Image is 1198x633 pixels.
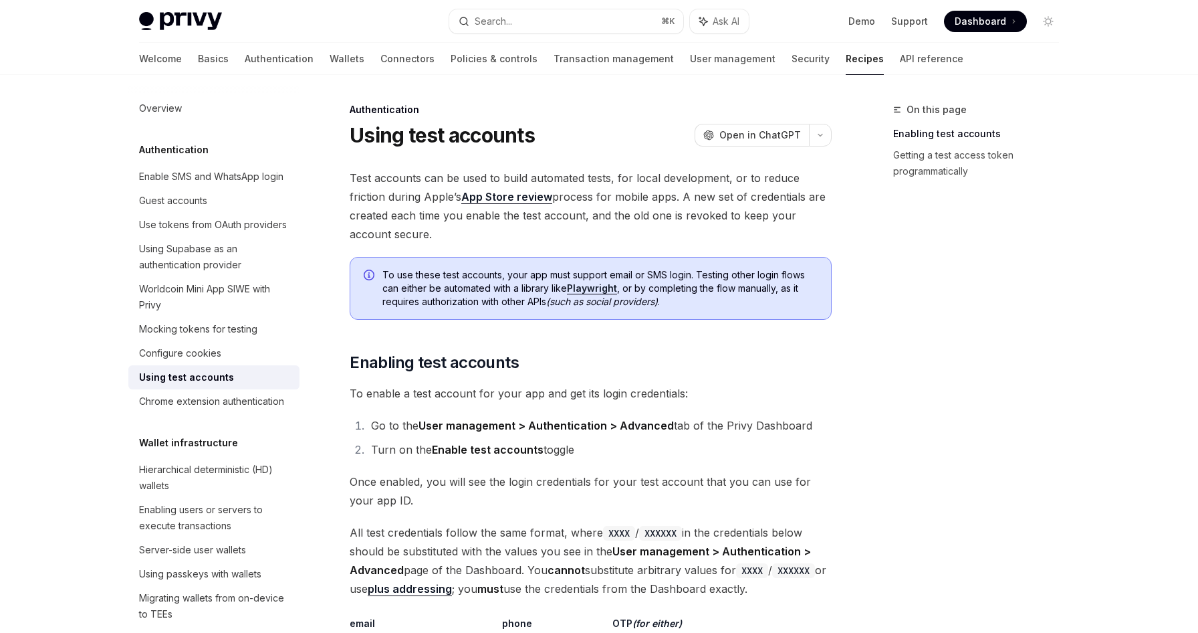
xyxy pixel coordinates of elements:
[139,435,238,451] h5: Wallet infrastructure
[900,43,963,75] a: API reference
[955,15,1006,28] span: Dashboard
[449,9,683,33] button: Search...⌘K
[139,345,221,361] div: Configure cookies
[139,369,234,385] div: Using test accounts
[1038,11,1059,32] button: Toggle dark mode
[554,43,674,75] a: Transaction management
[382,268,818,308] span: To use these test accounts, your app must support email or SMS login. Testing other login flows c...
[603,526,635,541] code: XXXX
[907,102,967,118] span: On this page
[139,281,291,313] div: Worldcoin Mini App SIWE with Privy
[128,213,299,237] a: Use tokens from OAuth providers
[367,416,832,435] li: Go to the tab of the Privy Dashboard
[451,43,537,75] a: Policies & controls
[139,502,291,534] div: Enabling users or servers to execute transactions
[139,566,261,582] div: Using passkeys with wallets
[380,43,435,75] a: Connectors
[567,282,617,294] a: Playwright
[139,169,283,185] div: Enable SMS and WhatsApp login
[477,582,503,596] strong: must
[330,43,364,75] a: Wallets
[418,419,674,432] strong: User management > Authentication > Advanced
[432,443,544,456] strong: Enable test accounts
[719,128,801,142] span: Open in ChatGPT
[139,43,182,75] a: Welcome
[350,123,535,147] h1: Using test accounts
[461,190,552,204] a: App Store review
[128,341,299,365] a: Configure cookies
[128,189,299,213] a: Guest accounts
[350,523,832,598] span: All test credentials follow the same format, where / in the credentials below should be substitut...
[661,16,675,27] span: ⌘ K
[128,389,299,414] a: Chrome extension authentication
[639,526,682,541] code: XXXXXX
[139,100,182,116] div: Overview
[846,43,884,75] a: Recipes
[893,145,1070,182] a: Getting a test access token programmatically
[546,296,658,307] em: (such as social providers)
[139,590,291,622] div: Migrating wallets from on-device to TEEs
[891,15,928,28] a: Support
[736,563,768,578] code: XXXX
[128,586,299,626] a: Migrating wallets from on-device to TEEs
[128,96,299,120] a: Overview
[128,165,299,189] a: Enable SMS and WhatsApp login
[364,270,377,283] svg: Info
[350,103,832,116] div: Authentication
[548,563,585,577] strong: cannot
[944,11,1027,32] a: Dashboard
[368,582,452,596] a: plus addressing
[350,352,519,373] span: Enabling test accounts
[128,498,299,538] a: Enabling users or servers to execute transactions
[893,123,1070,145] a: Enabling test accounts
[139,321,257,337] div: Mocking tokens for testing
[198,43,229,75] a: Basics
[848,15,875,28] a: Demo
[632,618,682,629] em: (for either)
[128,317,299,341] a: Mocking tokens for testing
[128,277,299,317] a: Worldcoin Mini App SIWE with Privy
[128,365,299,389] a: Using test accounts
[139,542,246,558] div: Server-side user wallets
[128,458,299,498] a: Hierarchical deterministic (HD) wallets
[245,43,314,75] a: Authentication
[475,13,512,29] div: Search...
[350,384,832,403] span: To enable a test account for your app and get its login credentials:
[713,15,739,28] span: Ask AI
[367,440,832,459] li: Turn on the toggle
[792,43,830,75] a: Security
[139,393,284,410] div: Chrome extension authentication
[139,193,207,209] div: Guest accounts
[350,169,832,244] span: Test accounts can be used to build automated tests, for local development, or to reduce friction ...
[139,217,287,233] div: Use tokens from OAuth providers
[128,562,299,586] a: Using passkeys with wallets
[128,538,299,562] a: Server-side user wallets
[772,563,815,578] code: XXXXXX
[139,462,291,494] div: Hierarchical deterministic (HD) wallets
[128,237,299,277] a: Using Supabase as an authentication provider
[139,241,291,273] div: Using Supabase as an authentication provider
[139,12,222,31] img: light logo
[690,9,749,33] button: Ask AI
[695,124,809,147] button: Open in ChatGPT
[350,472,832,510] span: Once enabled, you will see the login credentials for your test account that you can use for your ...
[139,142,209,158] h5: Authentication
[690,43,775,75] a: User management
